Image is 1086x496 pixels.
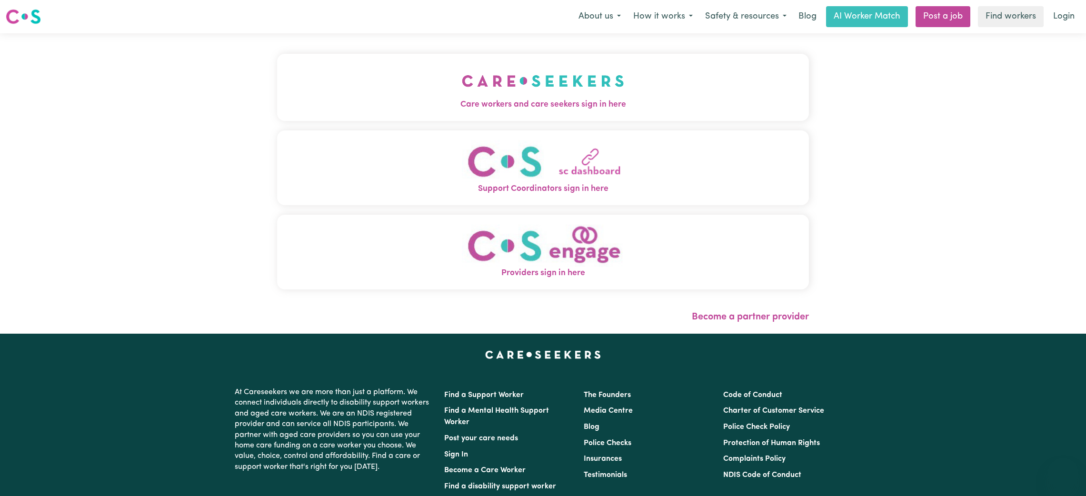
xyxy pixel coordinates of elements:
[1048,458,1078,488] iframe: Button to launch messaging window, conversation in progress
[723,423,790,431] a: Police Check Policy
[723,455,786,463] a: Complaints Policy
[978,6,1044,27] a: Find workers
[277,130,809,205] button: Support Coordinators sign in here
[584,407,633,415] a: Media Centre
[6,8,41,25] img: Careseekers logo
[485,351,601,358] a: Careseekers home page
[277,267,809,279] span: Providers sign in here
[723,439,820,447] a: Protection of Human Rights
[692,312,809,322] a: Become a partner provider
[793,6,822,27] a: Blog
[627,7,699,27] button: How it works
[444,483,556,490] a: Find a disability support worker
[444,466,526,474] a: Become a Care Worker
[584,439,631,447] a: Police Checks
[584,455,622,463] a: Insurances
[444,407,549,426] a: Find a Mental Health Support Worker
[584,391,631,399] a: The Founders
[277,54,809,120] button: Care workers and care seekers sign in here
[277,215,809,289] button: Providers sign in here
[723,391,782,399] a: Code of Conduct
[235,383,433,476] p: At Careseekers we are more than just a platform. We connect individuals directly to disability su...
[277,99,809,111] span: Care workers and care seekers sign in here
[444,435,518,442] a: Post your care needs
[277,183,809,195] span: Support Coordinators sign in here
[444,391,524,399] a: Find a Support Worker
[584,423,599,431] a: Blog
[699,7,793,27] button: Safety & resources
[572,7,627,27] button: About us
[723,407,824,415] a: Charter of Customer Service
[723,471,801,479] a: NDIS Code of Conduct
[444,451,468,458] a: Sign In
[1047,6,1080,27] a: Login
[6,6,41,28] a: Careseekers logo
[916,6,970,27] a: Post a job
[826,6,908,27] a: AI Worker Match
[584,471,627,479] a: Testimonials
